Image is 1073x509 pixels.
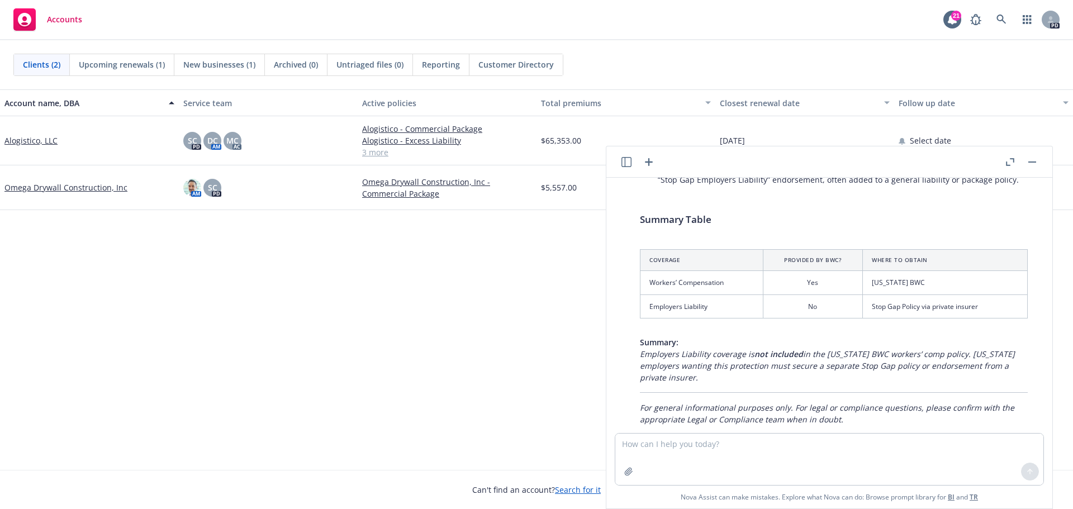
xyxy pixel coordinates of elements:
span: Clients (2) [23,59,60,70]
a: Alogistico - Commercial Package [362,123,532,135]
span: $5,557.00 [541,182,577,193]
span: Archived (0) [274,59,318,70]
div: Total premiums [541,97,699,109]
span: DC [207,135,218,146]
a: Omega Drywall Construction, Inc [4,182,127,193]
button: Closest renewal date [715,89,894,116]
a: Switch app [1016,8,1038,31]
div: Service team [183,97,353,109]
em: Employers Liability coverage is in the [US_STATE] BWC workers’ comp policy. [US_STATE] employers ... [640,349,1015,383]
span: $65,353.00 [541,135,581,146]
span: [DATE] [720,135,745,146]
span: Nova Assist can make mistakes. Explore what Nova can do: Browse prompt library for and [681,486,978,508]
div: Account name, DBA [4,97,162,109]
td: [US_STATE] BWC [863,271,1028,294]
h4: Summary Table [640,212,1028,227]
span: MC [226,135,239,146]
span: Untriaged files (0) [336,59,403,70]
span: Upcoming renewals (1) [79,59,165,70]
a: TR [970,492,978,502]
div: Follow up date [899,97,1056,109]
div: 21 [951,11,961,21]
a: 3 more [362,146,532,158]
a: Search for it [555,484,601,495]
a: Accounts [9,4,87,35]
a: Alogistico, LLC [4,135,58,146]
span: SC [188,135,197,146]
td: Yes [763,271,863,294]
th: Provided by BWC? [763,250,863,271]
em: For general informational purposes only. For legal or compliance questions, please confirm with t... [640,402,1014,425]
button: Follow up date [894,89,1073,116]
td: Employers Liability [640,294,763,318]
th: Where to Obtain [863,250,1028,271]
td: No [763,294,863,318]
span: New businesses (1) [183,59,255,70]
span: Reporting [422,59,460,70]
span: Select date [910,135,951,146]
a: BI [948,492,955,502]
span: Summary: [640,337,678,348]
button: Total premiums [536,89,715,116]
a: Search [990,8,1013,31]
span: Can't find an account? [472,484,601,496]
td: Stop Gap Policy via private insurer [863,294,1028,318]
div: Active policies [362,97,532,109]
span: SC [208,182,217,193]
a: Omega Drywall Construction, Inc - Commercial Package [362,176,532,199]
a: Alogistico - Excess Liability [362,135,532,146]
div: Closest renewal date [720,97,877,109]
th: Coverage [640,250,763,271]
span: Customer Directory [478,59,554,70]
img: photo [183,179,201,197]
span: Accounts [47,15,82,24]
span: not included [754,349,803,359]
button: Active policies [358,89,536,116]
td: Workers’ Compensation [640,271,763,294]
button: Service team [179,89,358,116]
a: Report a Bug [965,8,987,31]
